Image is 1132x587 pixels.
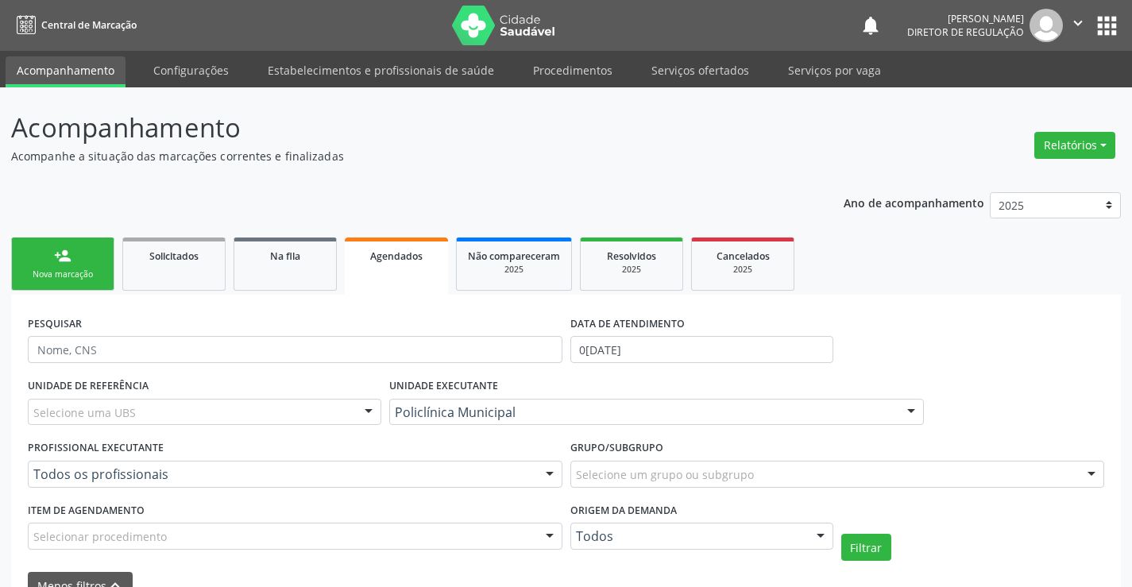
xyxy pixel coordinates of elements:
div: Nova marcação [23,268,102,280]
span: Cancelados [717,249,770,263]
p: Ano de acompanhamento [844,192,984,212]
button: apps [1093,12,1121,40]
i:  [1069,14,1087,32]
span: Policlínica Municipal [395,404,891,420]
label: PROFISSIONAL EXECUTANTE [28,436,164,461]
label: Grupo/Subgrupo [570,436,663,461]
a: Serviços por vaga [777,56,892,84]
span: Selecione um grupo ou subgrupo [576,466,754,483]
span: Todos os profissionais [33,466,530,482]
span: Não compareceram [468,249,560,263]
div: 2025 [703,264,782,276]
span: Diretor de regulação [907,25,1024,39]
span: Solicitados [149,249,199,263]
label: UNIDADE DE REFERÊNCIA [28,374,149,399]
p: Acompanhe a situação das marcações correntes e finalizadas [11,148,788,164]
span: Na fila [270,249,300,263]
a: Serviços ofertados [640,56,760,84]
div: 2025 [592,264,671,276]
img: img [1030,9,1063,42]
span: Agendados [370,249,423,263]
a: Configurações [142,56,240,84]
a: Acompanhamento [6,56,126,87]
label: DATA DE ATENDIMENTO [570,311,685,336]
span: Resolvidos [607,249,656,263]
label: PESQUISAR [28,311,82,336]
button: notifications [860,14,882,37]
p: Acompanhamento [11,108,788,148]
button: Filtrar [841,534,891,561]
a: Estabelecimentos e profissionais de saúde [257,56,505,84]
div: 2025 [468,264,560,276]
input: Nome, CNS [28,336,562,363]
label: UNIDADE EXECUTANTE [389,374,498,399]
button:  [1063,9,1093,42]
span: Central de Marcação [41,18,137,32]
input: Selecione um intervalo [570,336,833,363]
a: Central de Marcação [11,12,137,38]
label: Item de agendamento [28,499,145,523]
span: Todos [576,528,801,544]
div: person_add [54,247,71,265]
span: Selecionar procedimento [33,528,167,545]
button: Relatórios [1034,132,1115,159]
span: Selecione uma UBS [33,404,136,421]
div: [PERSON_NAME] [907,12,1024,25]
a: Procedimentos [522,56,624,84]
label: Origem da demanda [570,499,677,523]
